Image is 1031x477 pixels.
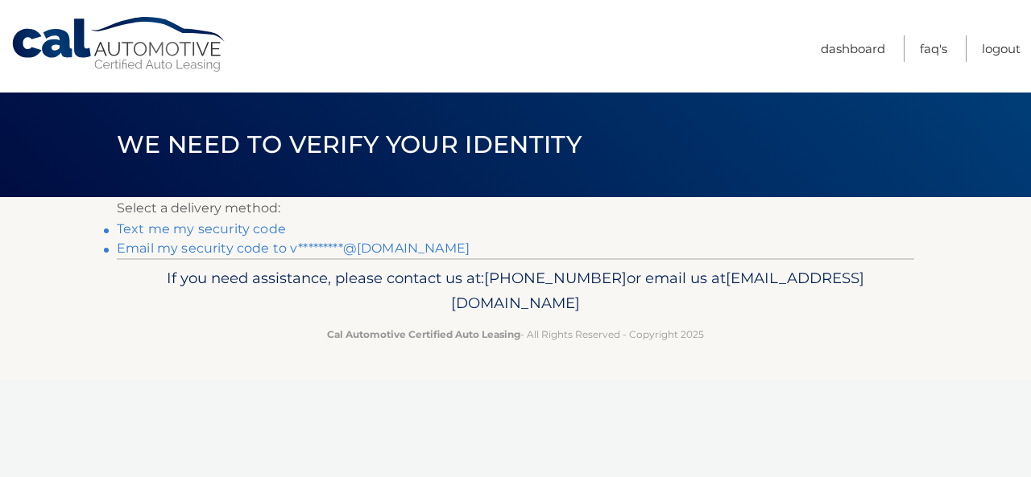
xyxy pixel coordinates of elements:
[117,130,582,159] span: We need to verify your identity
[920,35,947,62] a: FAQ's
[327,328,520,340] strong: Cal Automotive Certified Auto Leasing
[117,221,286,236] a: Text me my security code
[127,265,904,317] p: If you need assistance, please contact us at: or email us at
[484,269,627,287] span: [PHONE_NUMBER]
[127,326,904,343] p: - All Rights Reserved - Copyright 2025
[117,197,914,220] p: Select a delivery method:
[10,16,228,73] a: Cal Automotive
[117,241,470,256] a: Email my security code to v*********@[DOMAIN_NAME]
[821,35,885,62] a: Dashboard
[982,35,1021,62] a: Logout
